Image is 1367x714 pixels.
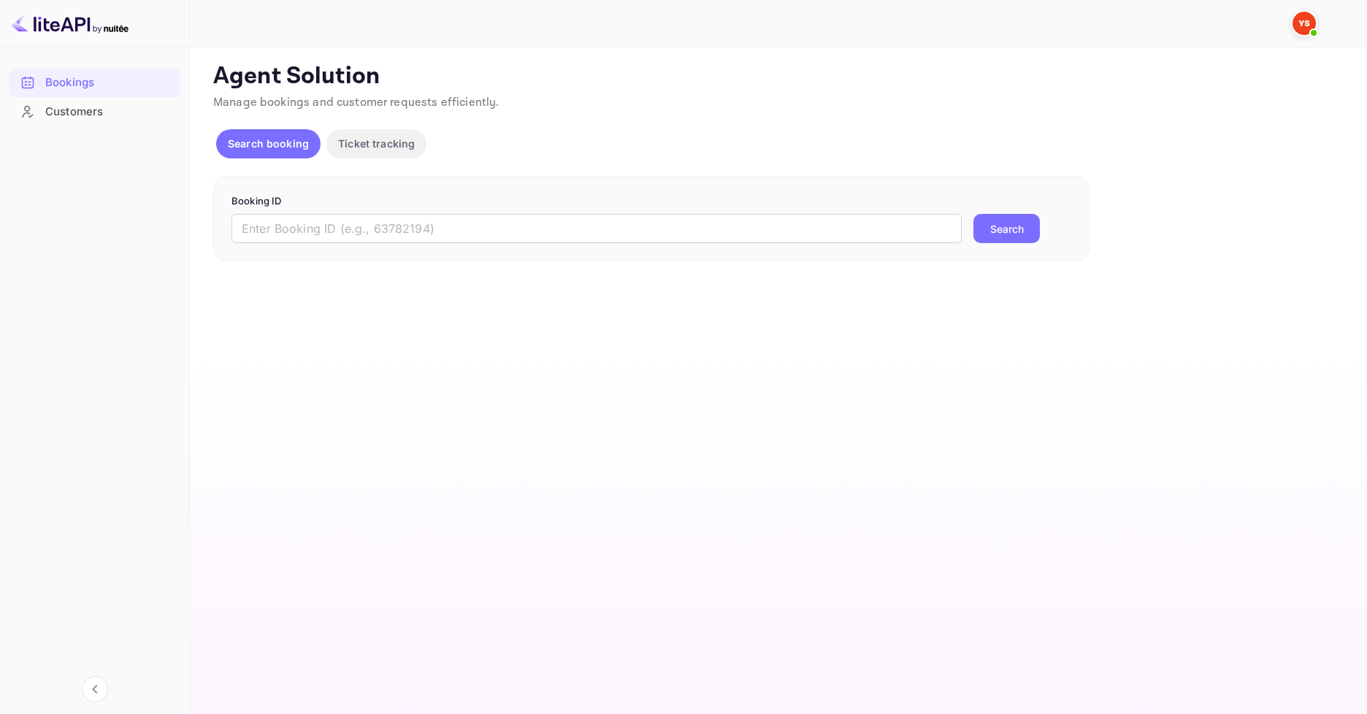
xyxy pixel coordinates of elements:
[9,98,180,125] a: Customers
[973,214,1040,243] button: Search
[228,136,309,151] p: Search booking
[45,104,173,120] div: Customers
[1293,12,1316,35] img: Yandex Support
[231,194,1071,209] p: Booking ID
[9,69,180,96] a: Bookings
[231,214,962,243] input: Enter Booking ID (e.g., 63782194)
[9,98,180,126] div: Customers
[12,12,129,35] img: LiteAPI logo
[213,62,1341,91] p: Agent Solution
[45,74,173,91] div: Bookings
[338,136,415,151] p: Ticket tracking
[82,676,108,702] button: Collapse navigation
[213,95,499,110] span: Manage bookings and customer requests efficiently.
[9,69,180,97] div: Bookings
